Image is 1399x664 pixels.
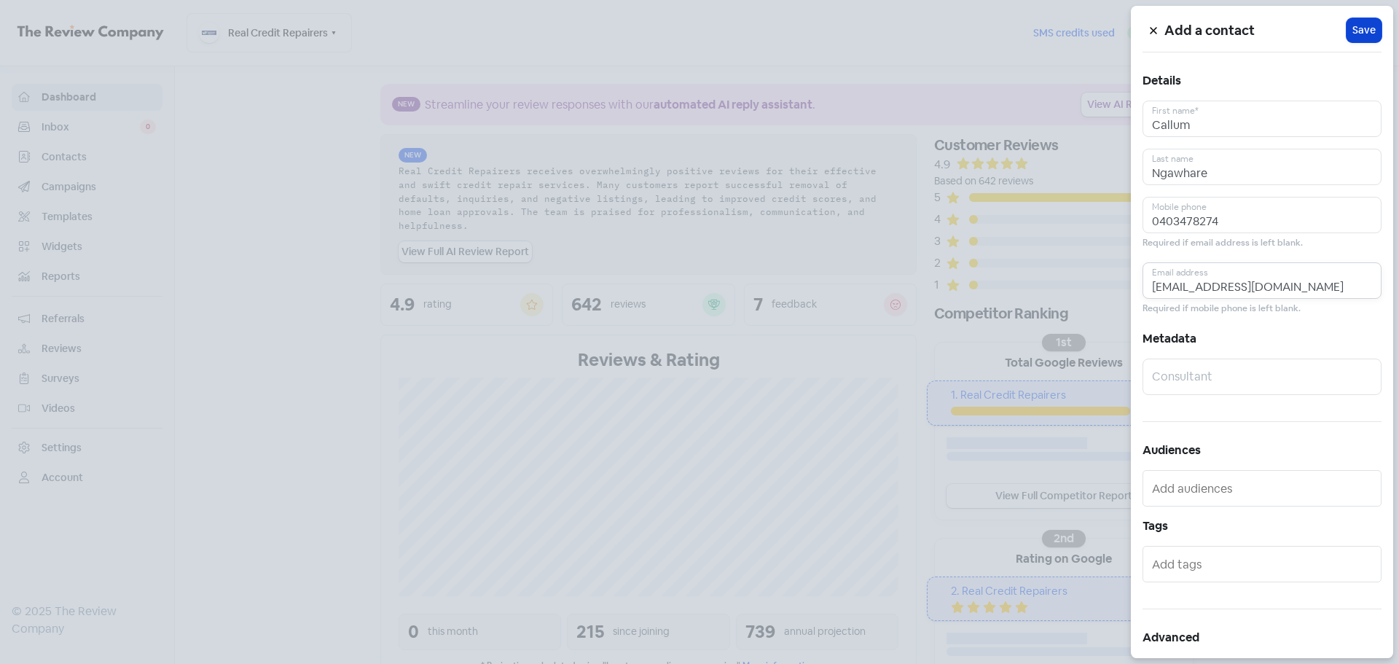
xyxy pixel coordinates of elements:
input: Last name [1143,149,1382,185]
input: Add audiences [1152,477,1375,500]
h5: Audiences [1143,440,1382,461]
span: Save [1352,23,1376,38]
h5: Details [1143,70,1382,92]
input: Add tags [1152,552,1375,576]
h5: Tags [1143,515,1382,537]
h5: Metadata [1143,328,1382,350]
input: Email address [1143,262,1382,299]
input: Consultant [1143,359,1382,395]
input: First name [1143,101,1382,137]
small: Required if email address is left blank. [1143,236,1303,250]
h5: Advanced [1143,627,1382,649]
h5: Add a contact [1164,20,1347,42]
button: Save [1347,18,1382,42]
input: Mobile phone [1143,197,1382,233]
small: Required if mobile phone is left blank. [1143,302,1301,316]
